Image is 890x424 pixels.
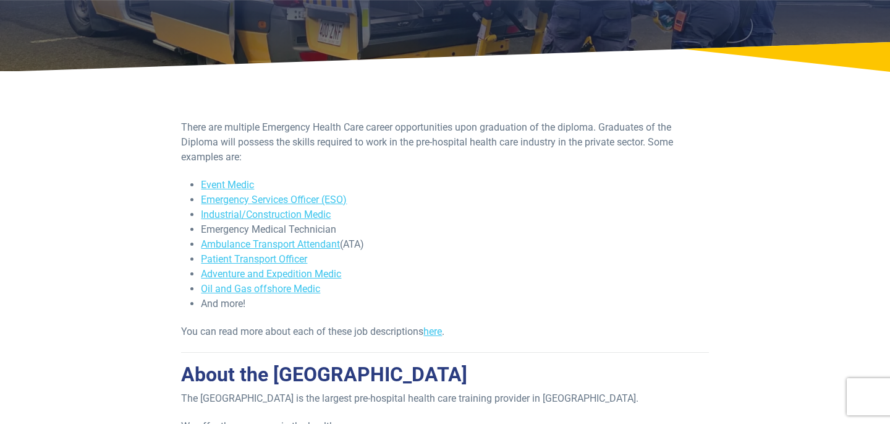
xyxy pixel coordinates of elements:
h2: About the [GEOGRAPHIC_DATA] [181,363,708,386]
a: Adventure and Expedition Medic [201,268,341,280]
a: Oil and Gas offshore Medic [201,283,320,295]
a: here [423,326,442,337]
a: Event Medic [201,179,254,191]
a: Industrial/Construction Medic [201,209,331,220]
a: Emergency Services Officer (ESO) [201,194,347,206]
p: You can read more about each of these job descriptions . [181,324,708,339]
li: And more! [201,296,708,311]
li: Emergency Medical Technician [201,222,708,237]
p: There are multiple Emergency Health Care career opportunities upon graduation of the diploma. Gra... [181,120,708,165]
a: Ambulance Transport Attendant [201,238,340,250]
a: Patient Transport Officer [201,253,307,265]
li: (ATA) [201,237,708,252]
p: The [GEOGRAPHIC_DATA] is the largest pre-hospital health care training provider in [GEOGRAPHIC_DA... [181,391,708,406]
